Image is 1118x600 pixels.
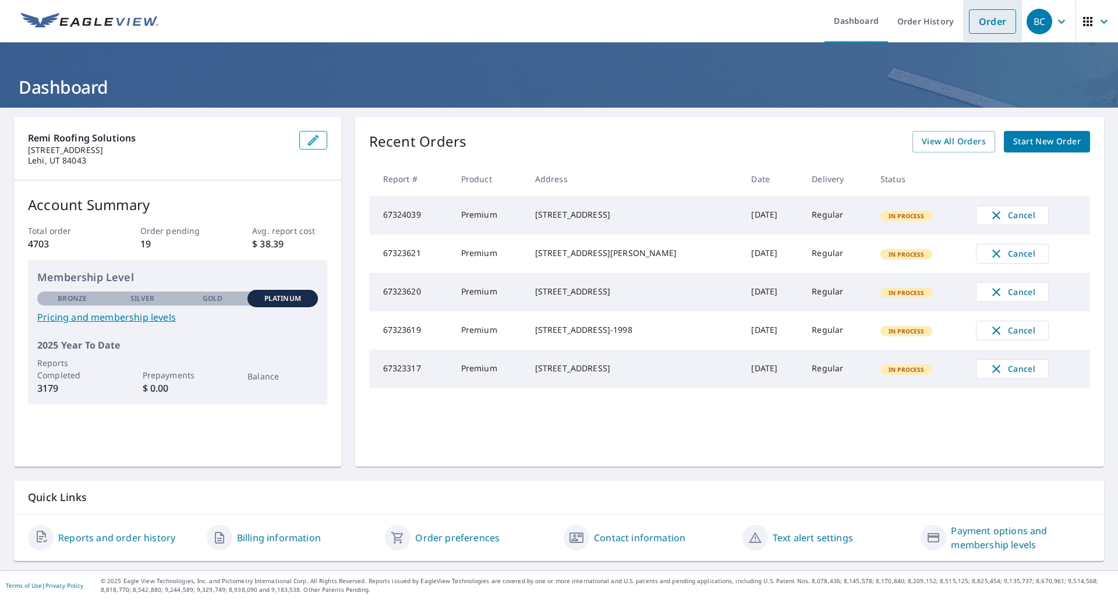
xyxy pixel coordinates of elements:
p: Balance [247,370,317,382]
button: Cancel [976,244,1049,264]
span: Start New Order [1013,134,1081,149]
p: | [6,582,83,589]
button: Cancel [976,359,1049,379]
th: Date [742,162,802,196]
p: Lehi, UT 84043 [28,155,290,166]
a: Terms of Use [6,581,42,590]
p: Recent Orders [369,131,467,152]
span: View All Orders [922,134,986,149]
span: In Process [882,365,932,374]
th: Product [452,162,526,196]
p: 3179 [37,381,107,395]
td: Regular [802,350,871,388]
td: Regular [802,273,871,311]
a: Order [969,9,1016,34]
div: [STREET_ADDRESS][PERSON_NAME] [535,247,733,259]
td: 67324039 [369,196,452,235]
a: Payment options and membership levels [951,524,1090,552]
p: Bronze [58,293,87,304]
h1: Dashboard [14,75,1104,99]
span: Cancel [988,362,1036,376]
td: [DATE] [742,196,802,235]
p: Remi Roofing Solutions [28,131,290,145]
span: In Process [882,327,932,335]
a: Reports and order history [58,531,175,545]
td: Premium [452,235,526,273]
td: [DATE] [742,350,802,388]
div: BC [1027,9,1052,34]
p: 2025 Year To Date [37,338,318,352]
p: Gold [203,293,222,304]
p: [STREET_ADDRESS] [28,145,290,155]
p: 4703 [28,237,102,251]
p: $ 0.00 [143,381,213,395]
button: Cancel [976,282,1049,302]
button: Cancel [976,205,1049,225]
img: EV Logo [21,13,158,30]
td: [DATE] [742,235,802,273]
span: Cancel [988,247,1036,261]
p: Platinum [264,293,301,304]
a: Billing information [237,531,321,545]
span: Cancel [988,285,1036,299]
span: Cancel [988,208,1036,222]
p: Avg. report cost [252,225,327,237]
td: Premium [452,311,526,350]
a: Privacy Policy [45,581,83,590]
p: Prepayments [143,369,213,381]
a: Pricing and membership levels [37,310,318,324]
p: © 2025 Eagle View Technologies, Inc. and Pictometry International Corp. All Rights Reserved. Repo... [101,577,1112,594]
a: Start New Order [1004,131,1090,152]
p: Reports Completed [37,357,107,381]
div: [STREET_ADDRESS] [535,209,733,221]
span: In Process [882,212,932,220]
p: Quick Links [28,490,1090,505]
p: $ 38.39 [252,237,327,251]
p: Silver [130,293,155,304]
td: 67323621 [369,235,452,273]
td: Regular [802,196,871,235]
th: Delivery [802,162,871,196]
a: View All Orders [912,131,995,152]
td: 67323619 [369,311,452,350]
td: Premium [452,273,526,311]
span: In Process [882,289,932,297]
a: Text alert settings [773,531,853,545]
td: [DATE] [742,273,802,311]
th: Address [526,162,742,196]
p: Order pending [140,225,215,237]
div: [STREET_ADDRESS]-1998 [535,324,733,336]
td: Premium [452,350,526,388]
div: [STREET_ADDRESS] [535,363,733,374]
td: 67323317 [369,350,452,388]
td: Regular [802,311,871,350]
p: Total order [28,225,102,237]
th: Report # [369,162,452,196]
td: [DATE] [742,311,802,350]
span: In Process [882,250,932,258]
p: 19 [140,237,215,251]
div: [STREET_ADDRESS] [535,286,733,297]
td: Premium [452,196,526,235]
p: Membership Level [37,269,318,285]
td: 67323620 [369,273,452,311]
th: Status [871,162,967,196]
button: Cancel [976,321,1049,340]
span: Cancel [988,324,1036,338]
a: Order preferences [415,531,500,545]
p: Account Summary [28,194,327,215]
a: Contact information [594,531,685,545]
td: Regular [802,235,871,273]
